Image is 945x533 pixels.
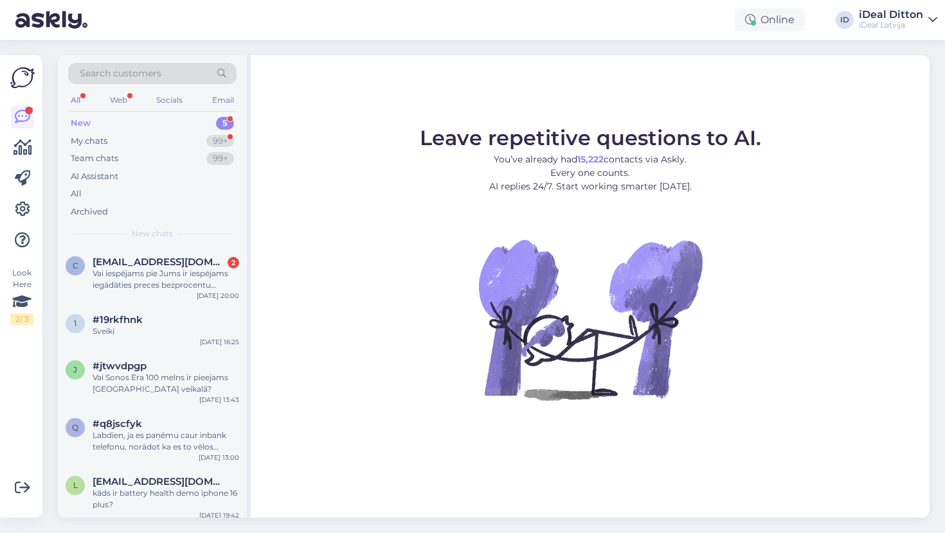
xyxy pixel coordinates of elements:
div: Vai iespējams pie Jums ir iespējams iegādāties preces bezprocentu līzingā? [93,268,239,291]
div: ID [836,11,854,29]
span: q [72,423,78,432]
span: #19rkfhnk [93,314,143,326]
div: New [71,117,91,130]
span: c [73,261,78,270]
div: 2 / 3 [10,313,33,325]
div: Look Here [10,267,33,325]
span: 1 [74,319,76,328]
div: [DATE] 13:43 [199,395,239,405]
div: Archived [71,205,108,218]
span: Leave repetitive questions to AI. [420,125,761,150]
span: l [73,480,78,490]
div: Team chats [71,152,118,165]
a: iDeal DittoniDeal Latvija [859,10,937,30]
p: You’ve already had contacts via Askly. Every one counts. AI replies 24/7. Start working smarter [... [420,153,761,193]
div: Vai Sonos Era 100 melns ir pieejams [GEOGRAPHIC_DATA] veikalā? [93,372,239,395]
div: [DATE] 20:00 [197,291,239,301]
div: Email [210,92,237,109]
div: AI Assistant [71,170,118,183]
div: [DATE] 13:00 [199,453,239,462]
div: iDeal Latvija [859,20,923,30]
b: 15,222 [577,153,604,165]
span: #q8jscfyk [93,418,142,430]
div: [DATE] 16:25 [200,337,239,347]
div: Socials [154,92,185,109]
div: All [68,92,83,109]
div: 5 [216,117,234,130]
div: Sveiki [93,326,239,337]
span: New chats [132,228,173,240]
span: Search customers [80,67,161,80]
span: #jtwvdpgp [93,360,147,372]
div: Web [107,92,130,109]
div: My chats [71,135,107,148]
img: No Chat active [474,204,706,435]
div: 99+ [206,135,234,148]
div: All [71,188,82,200]
span: cauna4@gmail.com [93,256,226,268]
div: 2 [228,257,239,268]
div: [DATE] 19:42 [199,511,239,520]
div: Labdien, ja es paņēmu caur inbank telefonu, norādot ka es to vēlos saņemt veikalā, vai man ir jāg... [93,430,239,453]
img: Askly Logo [10,66,35,90]
span: lauramartinsone3@gmail.com [93,476,226,487]
div: iDeal Ditton [859,10,923,20]
div: kāds ir battery health demo iphone 16 plus? [93,487,239,511]
div: Online [735,8,805,31]
div: 99+ [206,152,234,165]
span: j [73,365,77,374]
